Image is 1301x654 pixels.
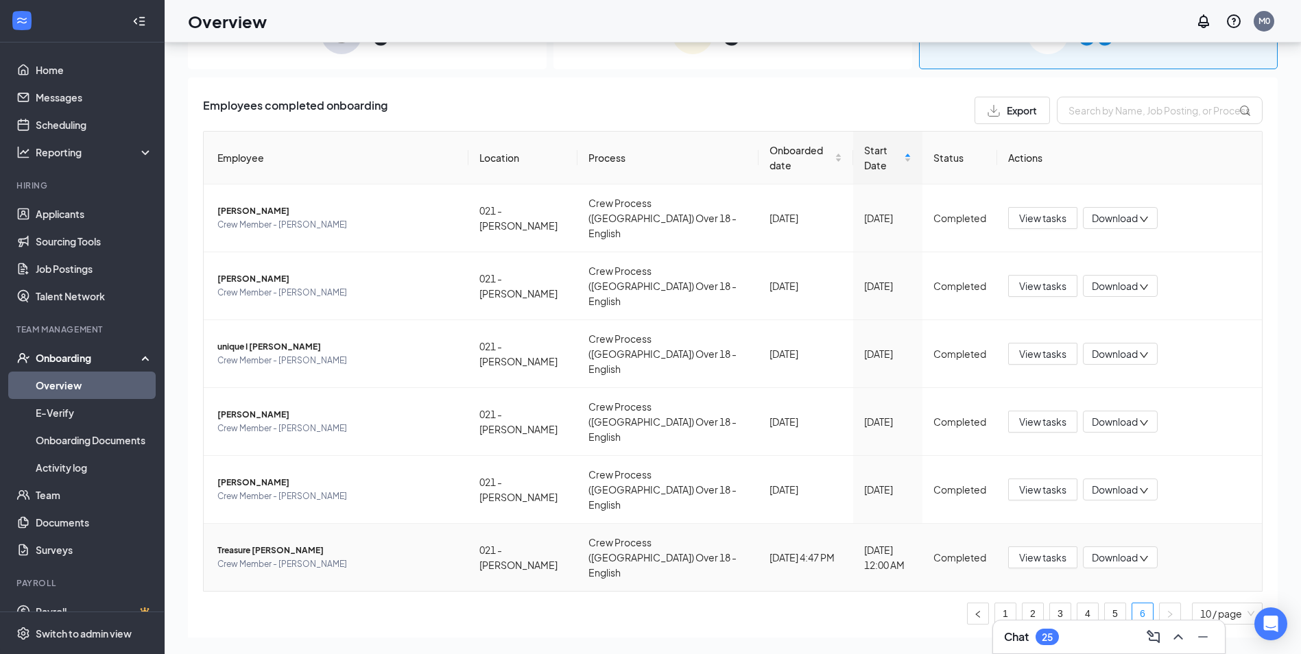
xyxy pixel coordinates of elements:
[1019,414,1066,429] span: View tasks
[203,97,387,124] span: Employees completed onboarding
[1200,603,1254,624] span: 10 / page
[933,550,986,565] div: Completed
[16,324,150,335] div: Team Management
[864,346,911,361] div: [DATE]
[217,204,457,218] span: [PERSON_NAME]
[1192,603,1263,625] div: Page Size
[204,132,468,184] th: Employee
[864,482,911,497] div: [DATE]
[1145,629,1162,645] svg: ComposeMessage
[1077,603,1099,625] li: 4
[1139,215,1149,224] span: down
[468,388,577,456] td: 021 - [PERSON_NAME]
[1195,629,1211,645] svg: Minimize
[36,536,153,564] a: Surveys
[16,351,30,365] svg: UserCheck
[217,422,457,435] span: Crew Member - [PERSON_NAME]
[1008,479,1077,500] button: View tasks
[217,340,457,354] span: unique I [PERSON_NAME]
[1092,211,1138,226] span: Download
[217,408,457,422] span: [PERSON_NAME]
[1139,554,1149,564] span: down
[1132,603,1154,625] li: 6
[217,218,457,232] span: Crew Member - [PERSON_NAME]
[864,278,911,293] div: [DATE]
[1057,97,1263,124] input: Search by Name, Job Posting, or Process
[967,603,989,625] button: left
[1139,486,1149,496] span: down
[217,489,457,503] span: Crew Member - [PERSON_NAME]
[933,278,986,293] div: Completed
[36,509,153,536] a: Documents
[864,210,911,226] div: [DATE]
[1092,483,1138,497] span: Download
[132,14,146,28] svg: Collapse
[1019,346,1066,361] span: View tasks
[1019,482,1066,497] span: View tasks
[1008,275,1077,297] button: View tasks
[1170,629,1186,645] svg: ChevronUp
[16,180,150,191] div: Hiring
[759,132,853,184] th: Onboarded date
[36,228,153,255] a: Sourcing Tools
[1042,631,1053,643] div: 25
[1019,210,1066,226] span: View tasks
[1159,603,1181,625] button: right
[1008,411,1077,433] button: View tasks
[36,351,141,365] div: Onboarding
[217,286,457,300] span: Crew Member - [PERSON_NAME]
[217,272,457,286] span: [PERSON_NAME]
[36,372,153,399] a: Overview
[36,454,153,481] a: Activity log
[1254,607,1287,640] div: Open Intercom Messenger
[1192,626,1214,648] button: Minimize
[1004,629,1029,644] h3: Chat
[769,482,842,497] div: [DATE]
[1139,282,1149,292] span: down
[188,10,267,33] h1: Overview
[1092,550,1138,565] span: Download
[36,282,153,310] a: Talent Network
[1167,626,1189,648] button: ChevronUp
[1092,279,1138,293] span: Download
[769,210,842,226] div: [DATE]
[933,414,986,429] div: Completed
[468,320,577,388] td: 021 - [PERSON_NAME]
[1092,347,1138,361] span: Download
[1139,418,1149,428] span: down
[1050,603,1071,624] a: 3
[468,132,577,184] th: Location
[16,627,30,640] svg: Settings
[997,132,1262,184] th: Actions
[995,603,1016,624] a: 1
[933,346,986,361] div: Completed
[1195,13,1212,29] svg: Notifications
[468,184,577,252] td: 021 - [PERSON_NAME]
[468,456,577,524] td: 021 - [PERSON_NAME]
[577,184,759,252] td: Crew Process ([GEOGRAPHIC_DATA]) Over 18 - English
[864,542,911,572] div: [DATE] 12:00 AM
[1007,106,1037,115] span: Export
[1166,610,1174,618] span: right
[36,481,153,509] a: Team
[769,143,832,173] span: Onboarded date
[864,414,911,429] div: [DATE]
[1022,603,1044,625] li: 2
[577,524,759,591] td: Crew Process ([GEOGRAPHIC_DATA]) Over 18 - English
[577,252,759,320] td: Crew Process ([GEOGRAPHIC_DATA]) Over 18 - English
[36,84,153,111] a: Messages
[36,145,154,159] div: Reporting
[864,143,901,173] span: Start Date
[933,210,986,226] div: Completed
[1132,603,1153,624] a: 6
[1105,603,1125,624] a: 5
[36,627,132,640] div: Switch to admin view
[769,278,842,293] div: [DATE]
[1077,603,1098,624] a: 4
[1019,550,1066,565] span: View tasks
[577,132,759,184] th: Process
[769,414,842,429] div: [DATE]
[933,482,986,497] div: Completed
[974,610,982,618] span: left
[1139,350,1149,360] span: down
